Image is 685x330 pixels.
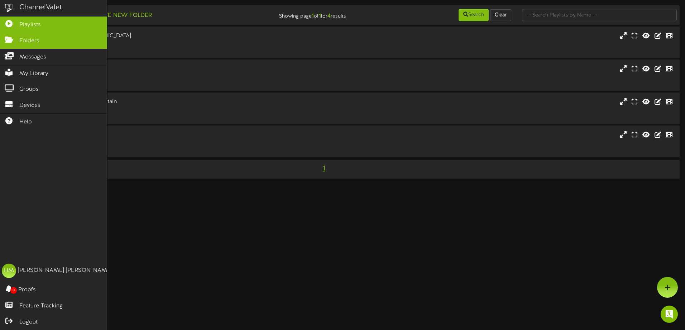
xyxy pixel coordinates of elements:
strong: 1 [319,13,321,19]
input: -- Search Playlists by Name -- [522,9,677,21]
div: Farmington - [GEOGRAPHIC_DATA] [29,32,291,40]
span: Logout [19,318,38,326]
div: ChannelValet [19,3,62,13]
div: Open Intercom Messenger [661,306,678,323]
span: Playlists [19,21,41,29]
button: Clear [490,9,511,21]
button: Create New Folder [83,11,154,20]
div: # 11914 [29,46,291,52]
div: Landscape ( 16:9 ) [29,40,291,46]
span: 0 [10,287,17,294]
span: Feature Tracking [19,302,63,310]
span: Folders [19,37,39,45]
div: Landscape ( 16:9 ) [29,106,291,112]
div: # 9394 [29,145,291,151]
div: Landscape ( 16:9 ) [29,73,291,79]
span: Help [19,118,32,126]
div: # 9393 [29,112,291,118]
div: Showing page of for results [241,8,351,20]
span: Devices [19,102,40,110]
div: HM [2,264,16,278]
div: [PERSON_NAME] [PERSON_NAME] [18,267,112,275]
div: Farmington - Rhino [29,65,291,73]
strong: 4 [327,13,331,19]
span: Messages [19,53,46,61]
span: Proofs [18,286,36,294]
button: Search [459,9,489,21]
div: [PERSON_NAME] - River [29,131,291,139]
span: My Library [19,70,48,78]
strong: 1 [312,13,314,19]
span: Groups [19,85,39,94]
span: 1 [321,165,327,173]
div: Landscape ( 16:9 ) [29,139,291,145]
div: [PERSON_NAME] - Mountain [29,98,291,106]
div: # 11913 [29,79,291,85]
